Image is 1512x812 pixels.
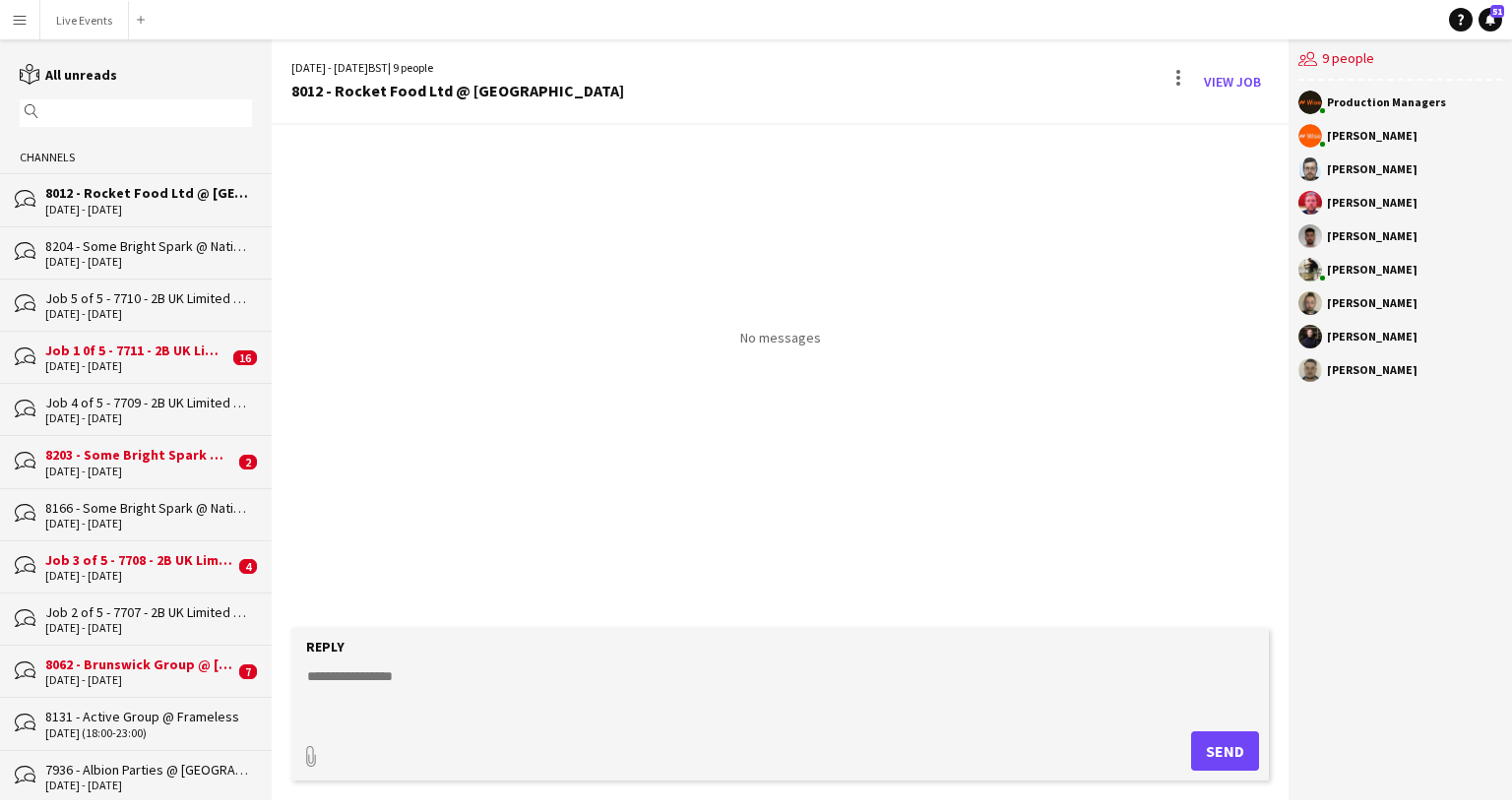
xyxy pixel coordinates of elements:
span: 4 [239,559,257,574]
div: 8012 - Rocket Food Ltd @ [GEOGRAPHIC_DATA] [45,184,252,202]
div: [DATE] - [DATE] | 9 people [291,59,624,77]
span: BST [368,60,388,75]
div: [DATE] (18:00-23:00) [45,726,252,740]
div: Job 5 of 5 - 7710 - 2B UK Limited @ [GEOGRAPHIC_DATA] [45,289,252,307]
div: [DATE] - [DATE] [45,517,252,531]
div: [DATE] - [DATE] [45,465,234,478]
div: Job 3 of 5 - 7708 - 2B UK Limited @ [GEOGRAPHIC_DATA] [45,551,234,569]
span: 7 [239,664,257,679]
div: [PERSON_NAME] [1327,230,1417,242]
div: 7936 - Albion Parties @ [GEOGRAPHIC_DATA] [45,761,252,779]
div: [PERSON_NAME] [1327,331,1417,343]
span: 2 [239,455,257,469]
div: 8204 - Some Bright Spark @ National Gallery [45,237,252,255]
div: 8166 - Some Bright Spark @ National Gallery [45,499,252,517]
div: Job 2 of 5 - 7707 - 2B UK Limited @ [GEOGRAPHIC_DATA] [45,603,252,621]
div: [PERSON_NAME] [1327,130,1417,142]
div: 8203 - Some Bright Spark @ National Gallery [45,446,234,464]
div: [PERSON_NAME] [1327,197,1417,209]
div: [DATE] - [DATE] [45,779,252,792]
div: 8062 - Brunswick Group @ [PERSON_NAME][GEOGRAPHIC_DATA] [45,656,234,673]
div: [PERSON_NAME] [1327,163,1417,175]
div: [DATE] - [DATE] [45,307,252,321]
div: 8131 - Active Group @ Frameless [45,708,252,725]
div: [DATE] - [DATE] [45,203,252,217]
div: 8012 - Rocket Food Ltd @ [GEOGRAPHIC_DATA] [291,82,624,99]
span: 51 [1490,5,1504,18]
a: All unreads [20,66,117,84]
label: Reply [306,638,345,656]
div: [PERSON_NAME] [1327,264,1417,276]
p: No messages [740,329,821,346]
div: [DATE] - [DATE] [45,569,234,583]
div: Job 4 of 5 - 7709 - 2B UK Limited @ [GEOGRAPHIC_DATA] [45,394,252,411]
button: Send [1191,731,1259,771]
a: View Job [1196,66,1269,97]
button: Live Events [40,1,129,39]
div: [DATE] - [DATE] [45,255,252,269]
div: Job 1 0f 5 - 7711 - 2B UK Limited @ [GEOGRAPHIC_DATA] [45,342,228,359]
div: [DATE] - [DATE] [45,359,228,373]
div: [PERSON_NAME] [1327,297,1417,309]
div: [DATE] - [DATE] [45,673,234,687]
div: Production Managers [1327,96,1446,108]
div: [DATE] - [DATE] [45,411,252,425]
div: [DATE] - [DATE] [45,621,252,635]
span: 16 [233,350,257,365]
div: [PERSON_NAME] [1327,364,1417,376]
div: 9 people [1298,39,1502,81]
a: 51 [1479,8,1502,31]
